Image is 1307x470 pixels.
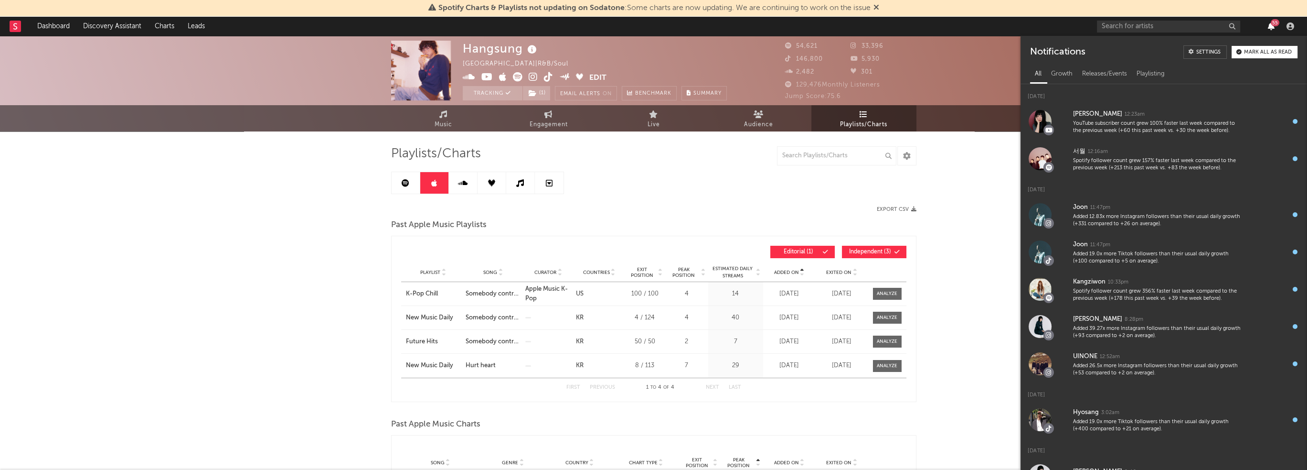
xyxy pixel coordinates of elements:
div: Added 19.0x more Tiktok followers than their usual daily growth (+400 compared to +21 on average). [1073,418,1241,433]
span: Playlist [420,270,440,275]
span: Added On [774,460,798,466]
button: Summary [681,86,727,100]
div: Playlisting [1132,66,1169,82]
em: On [603,91,612,97]
span: 33,396 [850,43,883,49]
div: Joon [1073,239,1088,251]
div: 2 [668,337,706,347]
div: Spotify follower count grew 356% faster last week compared to the previous week (+178 this past w... [1073,288,1241,303]
button: Next [706,385,719,390]
button: First [566,385,580,390]
span: Summary [693,91,722,96]
a: UINONE12:52amAdded 26.5x more Instagram followers than their usual daily growth (+53 compared to ... [1020,345,1307,383]
div: 29 [711,361,761,371]
span: Genre [502,460,518,466]
a: Discovery Assistant [76,17,148,36]
span: 2,482 [785,69,814,75]
button: Tracking [463,86,522,100]
button: Last [729,385,741,390]
a: Audience [706,105,811,131]
a: Leads [181,17,212,36]
div: Mark all as read [1244,50,1292,55]
div: 11:47pm [1090,204,1110,211]
button: Email AlertsOn [555,86,617,100]
a: KR [576,362,584,369]
div: Hyosang [1073,407,1099,418]
span: Independent ( 3 ) [848,249,892,255]
span: 146,800 [785,56,823,62]
a: Future Hits [406,337,461,347]
div: 11:47pm [1090,241,1110,249]
span: Spotify Charts & Playlists not updating on Sodatone [438,4,625,12]
button: (1) [523,86,550,100]
div: 12:52am [1100,353,1120,361]
button: Export CSV [877,207,916,212]
div: 7 [711,337,761,347]
div: 4 [668,289,706,299]
div: Added 19.0x more Tiktok followers than their usual daily growth (+100 compared to +5 on average). [1073,251,1241,265]
span: to [650,385,656,390]
div: [DATE] [818,313,866,323]
a: Settings [1183,45,1227,59]
button: Editorial(1) [770,246,835,258]
div: All [1030,66,1046,82]
div: 12:23am [1125,111,1145,118]
span: Estimated Daily Streams [711,265,755,280]
div: Growth [1046,66,1077,82]
div: Somebody control me [466,289,521,299]
a: K-Pop Chill [406,289,461,299]
span: Playlists/Charts [391,148,481,160]
div: Added 12.83x more Instagram followers than their usual daily growth (+331 compared to +26 on aver... [1073,213,1241,228]
a: [PERSON_NAME]12:23amYouTube subscriber count grew 100% faster last week compared to the previous ... [1020,103,1307,140]
div: 12:16am [1088,148,1108,155]
div: Releases/Events [1077,66,1132,82]
a: Playlists/Charts [811,105,916,131]
div: [DATE] [818,361,866,371]
span: Country [565,460,588,466]
span: Past Apple Music Charts [391,419,480,430]
div: 4 [668,313,706,323]
span: Curator [534,270,556,275]
span: 5,930 [850,56,880,62]
div: Added 39.27x more Instagram followers than their usual daily growth (+93 compared to +2 on average). [1073,325,1241,340]
span: Chart Type [629,460,658,466]
span: Live [648,119,660,131]
div: New Music Daily [406,313,461,323]
div: [PERSON_NAME] [1073,314,1122,325]
div: 7 [668,361,706,371]
button: Mark all as read [1232,46,1297,58]
a: Dashboard [31,17,76,36]
span: Dismiss [873,4,879,12]
a: US [576,291,584,297]
div: [PERSON_NAME] [1073,109,1122,120]
button: Independent(3) [842,246,906,258]
a: Music [391,105,496,131]
div: Joon [1073,202,1088,213]
span: Jump Score: 75.6 [785,93,841,99]
div: 1 4 4 [634,382,687,393]
span: Peak Position [668,267,700,278]
div: [DATE] [1020,84,1307,103]
span: Editorial ( 1 ) [776,249,820,255]
span: Audience [744,119,773,131]
span: ( 1 ) [522,86,551,100]
div: 100 / 100 [627,289,663,299]
div: Hurt heart [466,361,521,371]
input: Search for artists [1097,21,1240,33]
span: Exit Position [627,267,657,278]
a: Hyosang3:02amAdded 19.0x more Tiktok followers than their usual daily growth (+400 compared to +2... [1020,401,1307,438]
div: [DATE] [818,289,866,299]
div: [DATE] [1020,383,1307,401]
a: KR [576,315,584,321]
div: YouTube subscriber count grew 100% faster last week compared to the previous week (+60 this past ... [1073,120,1241,135]
div: Hangsung [463,41,539,56]
a: Somebody control me [466,337,521,347]
span: : Some charts are now updating. We are continuing to work on the issue [438,4,871,12]
span: of [663,385,669,390]
div: 8 / 113 [627,361,663,371]
button: 55 [1268,22,1275,30]
div: Settings [1196,50,1221,55]
div: 3:02am [1101,409,1119,416]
